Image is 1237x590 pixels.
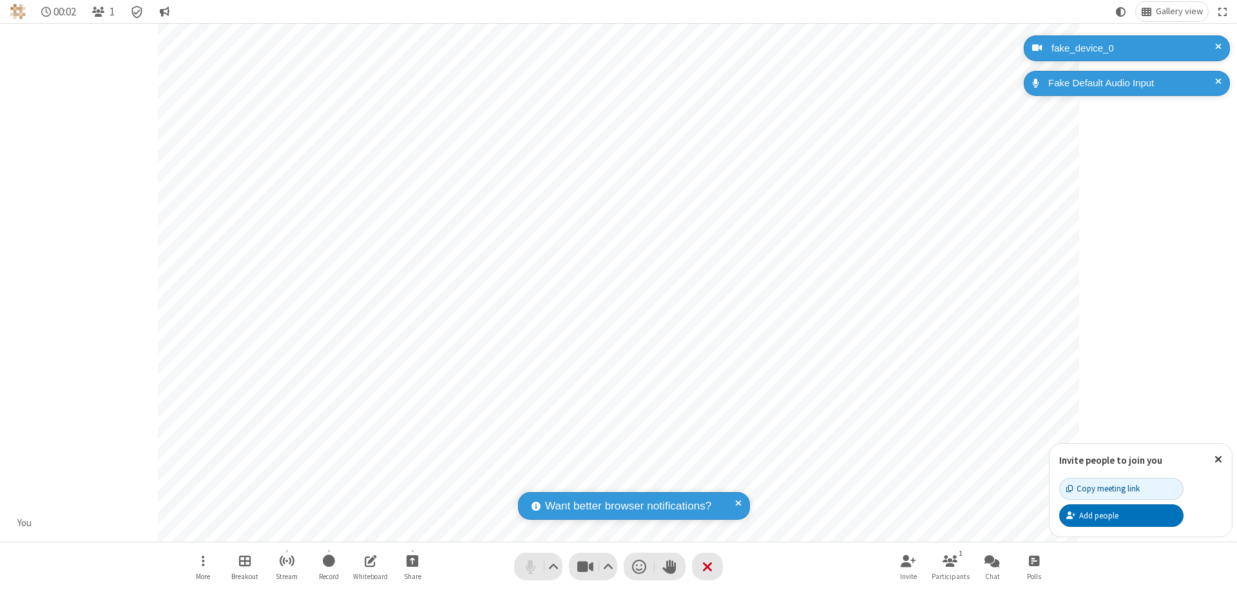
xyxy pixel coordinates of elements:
[1059,478,1184,500] button: Copy meeting link
[624,553,655,580] button: Send a reaction
[13,516,37,531] div: You
[545,498,711,515] span: Want better browser notifications?
[1111,2,1131,21] button: Using system theme
[985,573,1000,580] span: Chat
[1047,41,1220,56] div: fake_device_0
[569,553,617,580] button: Stop video (⌘+Shift+V)
[1044,76,1220,91] div: Fake Default Audio Input
[545,553,562,580] button: Audio settings
[351,548,390,585] button: Open shared whiteboard
[154,2,175,21] button: Conversation
[36,2,82,21] div: Timer
[655,553,686,580] button: Raise hand
[276,573,298,580] span: Stream
[184,548,222,585] button: Open menu
[10,4,26,19] img: QA Selenium DO NOT DELETE OR CHANGE
[1015,548,1053,585] button: Open poll
[196,573,210,580] span: More
[231,573,258,580] span: Breakout
[53,6,76,18] span: 00:02
[900,573,917,580] span: Invite
[1027,573,1041,580] span: Polls
[110,6,115,18] span: 1
[932,573,970,580] span: Participants
[1205,444,1232,475] button: Close popover
[309,548,348,585] button: Start recording
[1059,454,1162,466] label: Invite people to join you
[1213,2,1232,21] button: Fullscreen
[267,548,306,585] button: Start streaming
[889,548,928,585] button: Invite participants (⌘+Shift+I)
[1156,6,1203,17] span: Gallery view
[1066,482,1140,495] div: Copy meeting link
[1059,504,1184,526] button: Add people
[393,548,432,585] button: Start sharing
[692,553,723,580] button: End or leave meeting
[955,547,966,559] div: 1
[514,553,562,580] button: Mute (⌘+Shift+A)
[1136,2,1208,21] button: Change layout
[319,573,339,580] span: Record
[600,553,617,580] button: Video setting
[404,573,421,580] span: Share
[931,548,970,585] button: Open participant list
[225,548,264,585] button: Manage Breakout Rooms
[125,2,149,21] div: Meeting details Encryption enabled
[353,573,388,580] span: Whiteboard
[973,548,1012,585] button: Open chat
[86,2,120,21] button: Open participant list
